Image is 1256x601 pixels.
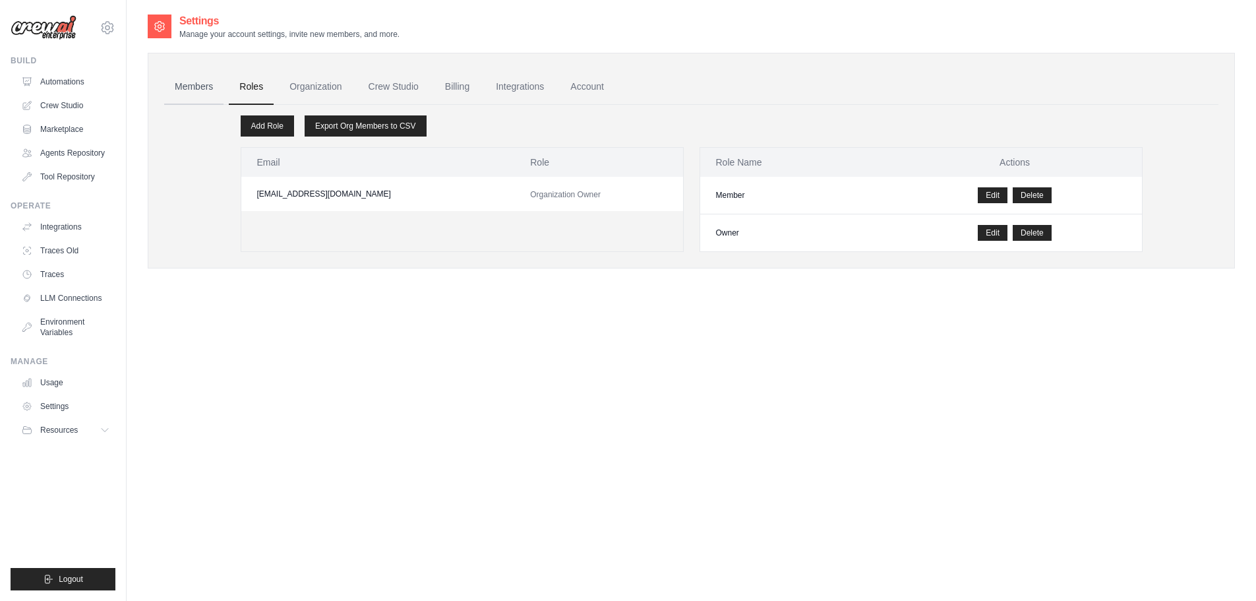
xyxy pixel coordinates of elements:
[305,115,427,137] a: Export Org Members to CSV
[700,177,888,214] td: Member
[164,69,224,105] a: Members
[358,69,429,105] a: Crew Studio
[16,420,115,441] button: Resources
[229,69,274,105] a: Roles
[514,148,682,177] th: Role
[1013,187,1052,203] button: Delete
[179,29,400,40] p: Manage your account settings, invite new members, and more.
[16,372,115,393] a: Usage
[40,425,78,435] span: Resources
[179,13,400,29] h2: Settings
[16,264,115,285] a: Traces
[700,214,888,252] td: Owner
[978,187,1007,203] a: Edit
[279,69,352,105] a: Organization
[978,225,1007,241] a: Edit
[530,190,601,199] span: Organization Owner
[16,166,115,187] a: Tool Repository
[16,216,115,237] a: Integrations
[485,69,554,105] a: Integrations
[16,240,115,261] a: Traces Old
[16,396,115,417] a: Settings
[560,69,614,105] a: Account
[11,55,115,66] div: Build
[700,148,888,177] th: Role Name
[434,69,480,105] a: Billing
[16,119,115,140] a: Marketplace
[16,288,115,309] a: LLM Connections
[888,148,1142,177] th: Actions
[11,15,76,40] img: Logo
[59,574,83,585] span: Logout
[16,71,115,92] a: Automations
[16,311,115,343] a: Environment Variables
[16,142,115,164] a: Agents Repository
[1013,225,1052,241] button: Delete
[11,356,115,367] div: Manage
[11,568,115,590] button: Logout
[16,95,115,116] a: Crew Studio
[241,177,515,211] td: [EMAIL_ADDRESS][DOMAIN_NAME]
[11,201,115,211] div: Operate
[241,148,515,177] th: Email
[241,115,294,137] a: Add Role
